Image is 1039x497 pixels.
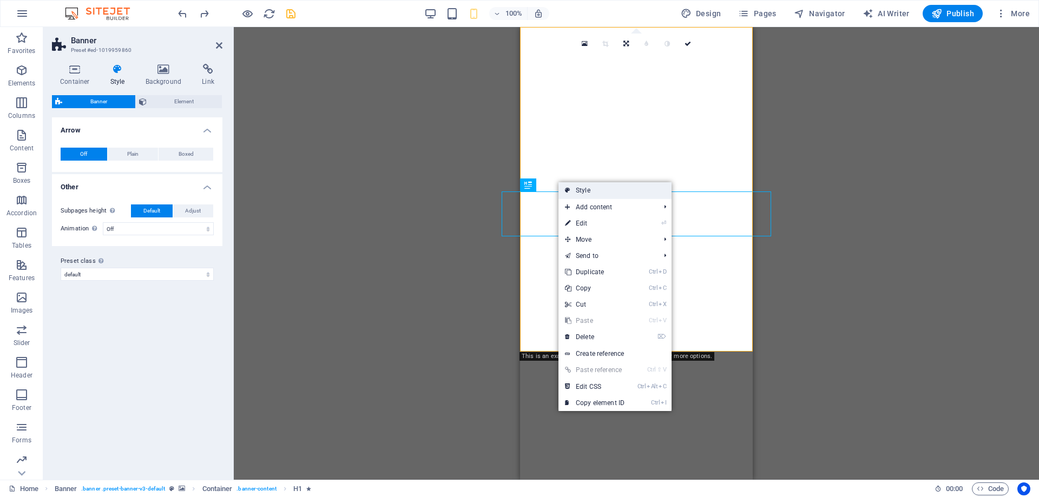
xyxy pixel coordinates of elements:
p: Footer [12,403,31,412]
h3: Preset #ed-1019959860 [71,45,201,55]
h4: Container [52,64,102,87]
i: This element contains a background [179,486,185,492]
button: Adjust [173,204,214,217]
a: Crop mode [595,34,616,54]
span: Click to select. Double-click to edit [202,482,233,495]
p: Accordion [6,209,37,217]
span: Navigator [794,8,845,19]
a: CtrlDDuplicate [558,264,631,280]
i: V [659,317,666,324]
i: On resize automatically adjust zoom level to fit chosen device. [534,9,543,18]
a: Greyscale [657,34,678,54]
button: AI Writer [858,5,914,22]
label: Preset class [61,255,214,268]
i: ⇧ [657,366,662,373]
i: Undo: Change transform (Ctrl+Z) [176,8,189,20]
button: Navigator [790,5,850,22]
span: Publish [931,8,974,19]
i: This element is a customizable preset [169,486,174,492]
a: Ctrl⇧VPaste reference [558,362,631,378]
span: Adjust [185,204,201,217]
p: Features [9,274,35,282]
p: Slider [14,339,30,347]
p: Favorites [8,47,35,55]
i: D [659,268,666,275]
span: Default [143,204,160,217]
a: Change orientation [616,34,636,54]
p: Boxes [13,176,31,185]
span: 00 00 [946,482,963,495]
i: Ctrl [649,268,657,275]
i: Alt [647,383,657,390]
i: Redo: Subpages height (default -> set_height) (Ctrl+Y, ⌘+Y) [198,8,211,20]
button: Default [131,204,173,217]
button: Publish [923,5,983,22]
i: I [661,399,666,406]
span: Banner [65,95,132,108]
a: Send to [558,248,655,264]
button: Plain [108,148,159,161]
span: Click to select. Double-click to edit [55,482,77,495]
a: CtrlXCut [558,296,631,313]
i: Ctrl [649,317,657,324]
span: More [996,8,1030,19]
i: Ctrl [637,383,646,390]
img: Editor Logo [62,7,143,20]
a: Blur [636,34,657,54]
button: Usercentrics [1017,482,1030,495]
button: Boxed [159,148,213,161]
h4: Background [137,64,194,87]
nav: breadcrumb [55,482,312,495]
h4: Arrow [52,117,222,137]
a: CtrlICopy element ID [558,395,631,411]
button: Off [61,148,107,161]
button: Pages [734,5,780,22]
i: X [659,301,666,308]
button: 100% [489,7,528,20]
h4: Link [194,64,222,87]
span: : [953,485,955,493]
i: C [659,284,666,291]
a: Style [558,182,672,198]
i: Ctrl [647,366,656,373]
span: Off [80,148,87,161]
a: Confirm ( Ctrl ⏎ ) [678,34,698,54]
i: Reload page [263,8,275,20]
span: Boxed [179,148,194,161]
p: Elements [8,79,36,88]
p: Tables [12,241,31,250]
span: Pages [738,8,776,19]
i: V [663,366,666,373]
i: Ctrl [649,284,657,291]
label: Animation [61,222,103,235]
p: Header [11,371,32,380]
span: AI Writer [863,8,910,19]
h2: Banner [71,36,222,45]
button: Element [136,95,222,108]
i: ⏎ [661,220,666,227]
button: Code [972,482,1009,495]
span: . banner-content [236,482,276,495]
span: Design [681,8,721,19]
a: Click to cancel selection. Double-click to open Pages [9,482,38,495]
p: Images [11,306,33,315]
button: Banner [52,95,135,108]
span: . banner .preset-banner-v3-default [81,482,165,495]
span: Click to select. Double-click to edit [293,482,302,495]
h6: 100% [505,7,523,20]
h4: Other [52,174,222,194]
a: ⌦Delete [558,329,631,345]
span: Plain [127,148,139,161]
a: ⏎Edit [558,215,631,231]
a: CtrlCCopy [558,280,631,296]
i: Ctrl [651,399,660,406]
button: Design [676,5,726,22]
button: save [284,7,297,20]
p: Columns [8,111,35,120]
p: Forms [12,436,31,445]
span: Move [558,231,655,248]
i: ⌦ [657,333,666,340]
span: Add content [558,199,655,215]
button: undo [176,7,189,20]
span: Element [150,95,219,108]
